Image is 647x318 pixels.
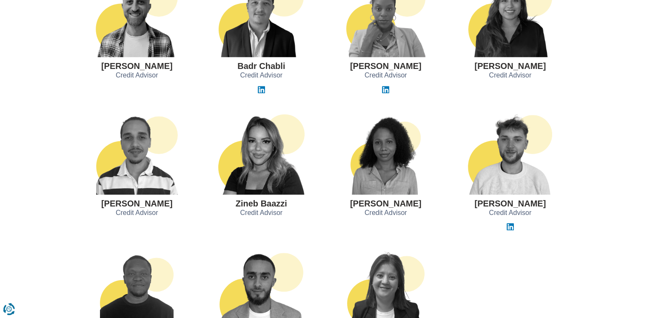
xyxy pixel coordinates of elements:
img: Quentin Levaque [468,114,552,195]
span: Credit Advisor [240,71,282,80]
span: Credit Advisor [116,208,158,218]
h3: [PERSON_NAME] [101,199,173,208]
img: Linkedin Cindy Laguerre [382,86,389,93]
h3: [PERSON_NAME] [101,61,173,71]
span: Credit Advisor [116,71,158,80]
h3: [PERSON_NAME] [474,199,546,208]
span: Credit Advisor [240,208,282,218]
img: Isabel Lopes [351,114,421,195]
img: Linkedin Quentin Levaque [507,223,514,230]
img: Linkedin Badr Chabli [258,86,265,93]
h3: [PERSON_NAME] [474,61,546,71]
h3: Zineb Baazzi [236,199,287,208]
span: Credit Advisor [489,71,531,80]
h3: [PERSON_NAME] [350,61,422,71]
img: Zineb Baazzi [218,114,305,195]
span: Credit Advisor [365,71,407,80]
span: Credit Advisor [489,208,531,218]
span: Credit Advisor [365,208,407,218]
h3: Badr Chabli [237,61,285,71]
h3: [PERSON_NAME] [350,199,422,208]
img: Yanis Duboc [96,114,178,195]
